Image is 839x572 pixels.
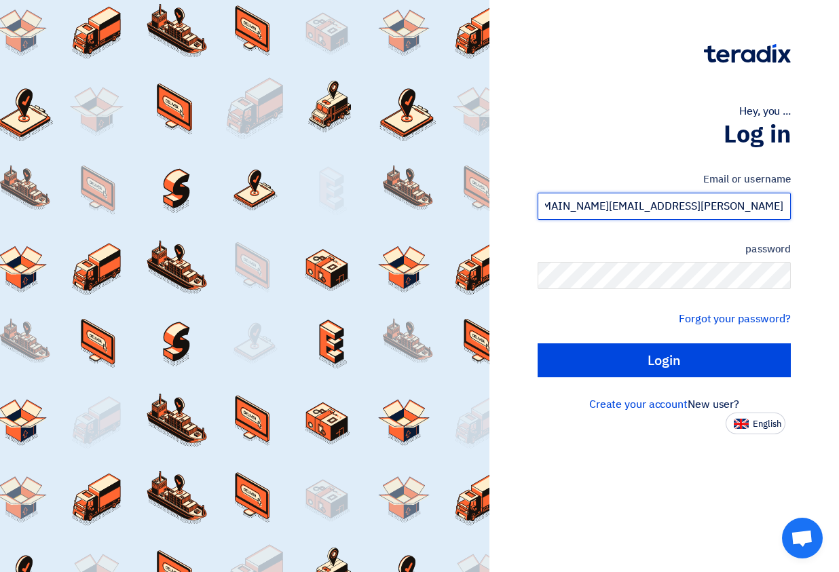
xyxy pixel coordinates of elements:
[538,343,791,377] input: Login
[782,518,823,558] a: Open chat
[679,311,791,327] a: Forgot your password?
[538,193,791,220] input: Enter your work email or username...
[703,172,791,187] font: Email or username
[688,396,739,413] font: New user?
[724,116,791,153] font: Log in
[704,44,791,63] img: Teradix logo
[726,413,785,434] button: English
[589,396,688,413] a: Create your account
[753,417,781,430] font: English
[739,103,791,119] font: Hey, you ...
[745,242,791,256] font: password
[734,419,749,429] img: en-US.png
